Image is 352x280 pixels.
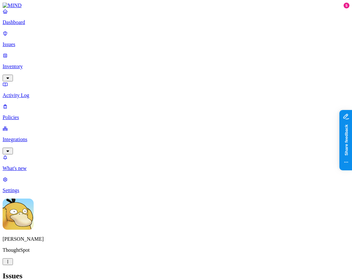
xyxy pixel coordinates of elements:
[344,3,349,8] div: 5
[3,19,349,25] p: Dashboard
[3,42,349,47] p: Issues
[3,92,349,98] p: Activity Log
[3,115,349,120] p: Policies
[3,137,349,142] p: Integrations
[3,188,349,193] p: Settings
[3,165,349,171] p: What's new
[3,247,349,253] p: ThoughtSpot
[3,3,22,8] img: MIND
[3,199,34,230] img: Yuval Meshorer
[3,236,349,242] p: [PERSON_NAME]
[3,64,349,69] p: Inventory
